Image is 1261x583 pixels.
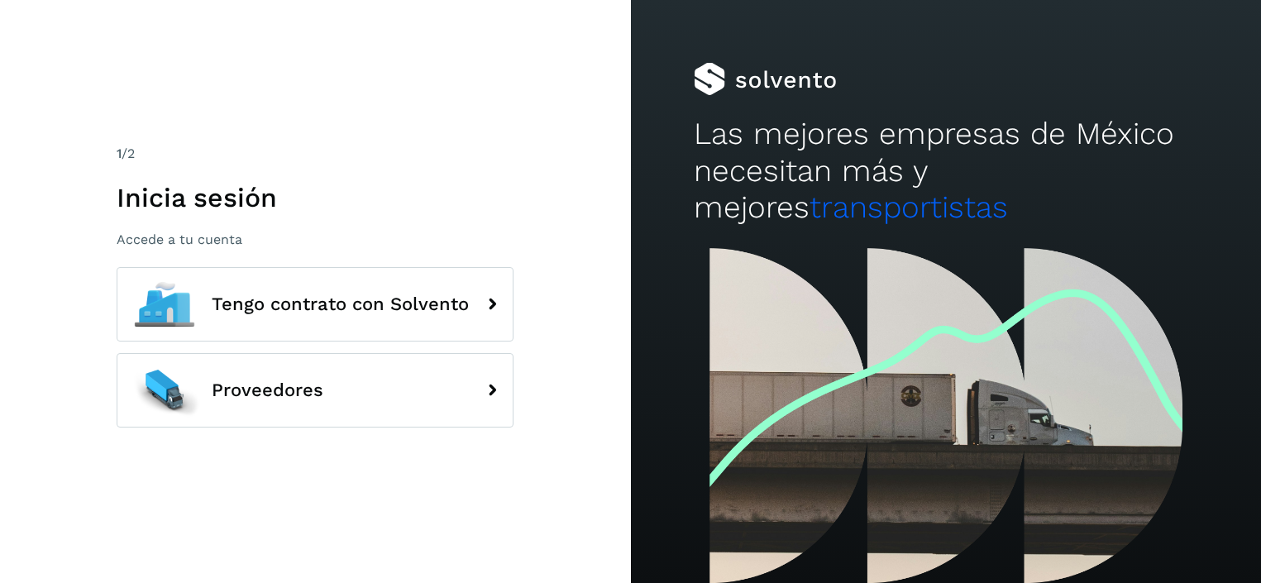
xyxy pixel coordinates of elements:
[117,146,122,161] span: 1
[117,144,513,164] div: /2
[810,189,1008,225] span: transportistas
[212,294,469,314] span: Tengo contrato con Solvento
[117,232,513,247] p: Accede a tu cuenta
[117,353,513,428] button: Proveedores
[117,182,513,213] h1: Inicia sesión
[117,267,513,342] button: Tengo contrato con Solvento
[212,380,323,400] span: Proveedores
[694,116,1198,226] h2: Las mejores empresas de México necesitan más y mejores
